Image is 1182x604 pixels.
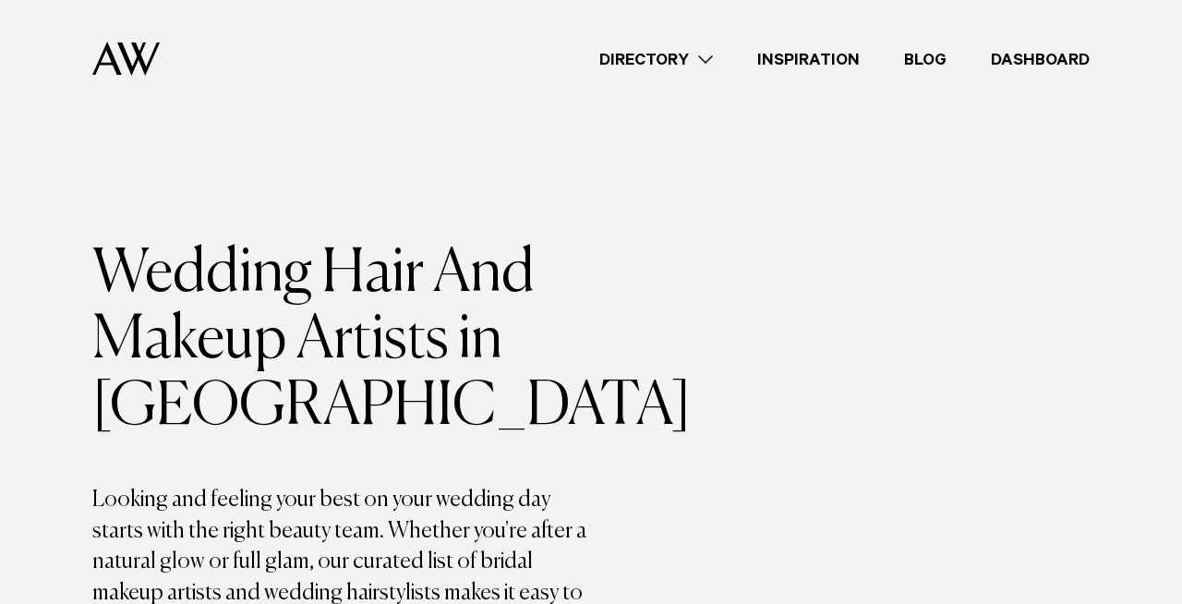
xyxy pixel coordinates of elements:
[969,47,1112,72] a: Dashboard
[577,47,735,72] a: Directory
[882,47,969,72] a: Blog
[735,47,882,72] a: Inspiration
[92,241,591,441] h1: Wedding Hair And Makeup Artists in [GEOGRAPHIC_DATA]
[92,42,160,76] img: Auckland Weddings Logo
